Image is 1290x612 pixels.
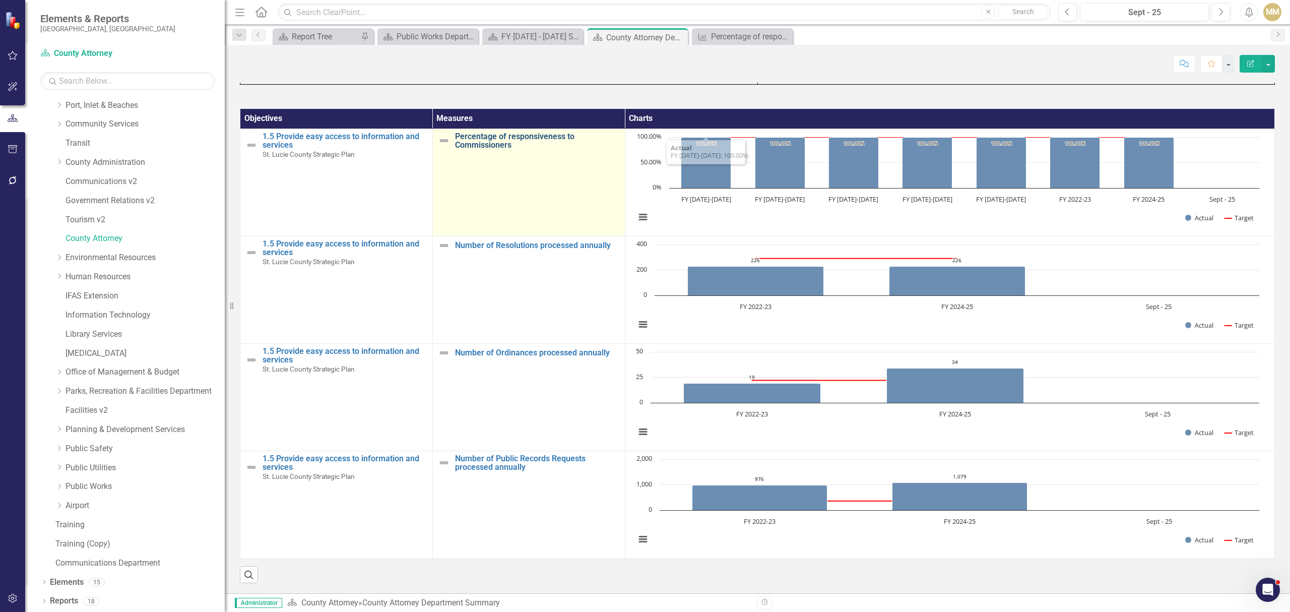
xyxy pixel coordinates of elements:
[1224,429,1254,437] button: Show Target
[1224,536,1254,544] button: Show Target
[55,519,225,531] a: Training
[1185,536,1213,544] button: Show Actual
[40,72,215,90] input: Search Below...
[66,386,225,397] a: Parks, Recreation & Facilities Department
[681,137,1222,189] g: Actual, series 1 of 2. Bar series with 8 bars.
[263,150,355,158] span: St. Lucie County Strategic Plan
[438,347,450,359] img: Not Defined
[5,12,23,29] img: ClearPoint Strategy
[1059,195,1091,204] text: FY 2022-23
[639,397,643,406] text: 0
[455,348,620,357] a: Number of Ordinances processed annually
[744,517,776,526] text: FY 2022-23
[1235,535,1254,544] text: Target
[1263,3,1281,21] button: MM
[683,352,1158,403] g: Actual, series 1 of 2. Bar series with 3 bars.
[438,135,450,147] img: Not Defined
[606,31,685,44] div: County Attorney Department Summary
[66,405,225,416] a: Facilities v2
[1185,429,1213,437] button: Show Actual
[1012,8,1034,16] span: Search
[755,475,764,482] text: 976
[943,517,975,526] text: FY 2024-25
[1185,214,1213,222] button: Show Actual
[240,129,433,236] td: Double-Click to Edit Right Click for Context Menu
[681,195,731,204] text: FY [DATE]-[DATE]
[630,239,1269,340] div: Chart. Highcharts interactive chart.
[991,140,1012,147] text: 100.00%
[263,132,427,150] a: 1.5 Provide easy access to information and services
[66,481,225,493] a: Public Works
[692,485,827,510] path: FY 2022-23, 976. Actual.
[263,454,427,472] a: 1.5 Provide easy access to information and services
[704,135,1150,139] g: Target, series 2 of 2. Line with 8 data points.
[240,343,433,451] td: Double-Click to Edit Right Click for Context Menu
[501,30,580,43] div: FY [DATE] - [DATE] Strategic Plan
[66,214,225,226] a: Tourism v2
[1224,321,1254,330] button: Show Target
[245,139,257,151] img: Not Defined
[755,137,805,188] path: FY 2018-2019, 100. Actual.
[636,454,652,463] text: 2,000
[630,132,1269,233] div: Chart. Highcharts interactive chart.
[263,258,355,266] span: St. Lucie County Strategic Plan
[643,290,647,299] text: 0
[1124,137,1174,188] path: FY 2024-25, 100. Actual.
[83,597,99,605] div: 18
[432,451,625,558] td: Double-Click to Edit Right Click for Context Menu
[636,239,647,248] text: 400
[245,461,257,473] img: Not Defined
[736,409,768,418] text: FY 2022-23
[66,252,225,264] a: Environmental Resources
[455,241,620,250] a: Number of Resolutions processed annually
[749,374,755,381] text: 19
[66,157,225,168] a: County Administration
[66,138,225,149] a: Transit
[917,140,938,147] text: 100.00%
[630,347,1269,448] div: Chart. Highcharts interactive chart.
[636,425,650,439] button: View chart menu, Chart
[263,347,427,364] a: 1.5 Provide easy access to information and services
[687,266,823,295] path: FY 2022-23, 226. Actual.
[636,318,650,332] button: View chart menu, Chart
[1065,140,1085,147] text: 100.00%
[287,597,750,609] div: »
[66,310,225,321] a: Information Technology
[50,577,84,588] a: Elements
[1195,535,1213,544] text: Actual
[40,25,175,33] small: [GEOGRAPHIC_DATA], [GEOGRAPHIC_DATA]
[902,195,952,204] text: FY [DATE]-[DATE]
[953,473,966,480] text: 1,079
[1195,213,1213,222] text: Actual
[636,372,643,381] text: 25
[40,48,166,59] a: County Attorney
[711,30,790,43] div: Percentage of responsiveness to Commissioners
[637,132,662,141] text: 100.00%
[1224,214,1254,222] button: Show Target
[66,500,225,512] a: Airport
[939,409,971,418] text: FY 2024-25
[630,239,1264,340] svg: Interactive chart
[66,233,225,244] a: County Attorney
[485,30,580,43] a: FY [DATE] - [DATE] Strategic Plan
[844,140,864,147] text: 100.00%
[240,236,433,343] td: Double-Click to Edit Right Click for Context Menu
[636,346,643,355] text: 50
[998,5,1048,19] button: Search
[1139,140,1159,147] text: 100.00%
[432,236,625,343] td: Double-Click to Edit Right Click for Context Menu
[976,195,1026,204] text: FY [DATE]-[DATE]
[1185,321,1213,330] button: Show Actual
[902,137,952,188] path: FY 2020-2021, 100. Actual.
[1256,578,1280,602] iframe: Intercom live chat
[653,182,662,192] text: 0%
[362,598,500,607] div: County Attorney Department Summary
[1195,321,1213,330] text: Actual
[66,176,225,188] a: Communications v2
[455,454,620,472] a: Number of Public Records Requests processed annually
[301,598,358,607] a: County Attorney
[886,368,1023,403] path: FY 2024-25, 34. Actual.
[952,358,958,365] text: 34
[649,505,652,514] text: 0
[1050,137,1100,188] path: FY 2022-23, 100. Actual.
